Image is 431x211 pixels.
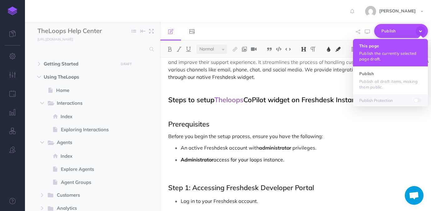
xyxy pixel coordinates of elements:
[335,47,341,52] img: Text background color button
[168,133,323,139] span: Before you begin the setup process, ensure you have the following:
[326,47,331,52] img: Text color button
[8,7,17,15] img: logo-mark.svg
[242,47,247,52] img: Add image button
[181,156,213,163] strong: Administrator
[186,47,191,52] img: Underline button
[259,145,291,151] span: administrator
[214,95,243,104] span: Theloops
[359,98,422,103] p: Publish Protection
[57,99,113,108] span: Interactions
[57,191,113,199] span: Customers
[351,47,356,52] img: Alignment dropdown menu button
[37,44,146,55] input: Search
[37,26,111,36] input: Documentation Name
[276,47,282,51] img: Code block button
[181,155,423,164] p: access for your loops instance.
[232,47,238,52] img: Link button
[121,62,132,66] small: DRAFT
[44,60,115,68] span: Getting Started
[61,165,123,173] span: Explore Agents
[37,37,73,41] small: [URL][DOMAIN_NAME]
[56,87,123,94] span: Home
[365,6,376,17] img: 4004b54725679061adcab21d8d10f500.jpg
[359,44,422,48] h4: This page
[353,39,428,66] button: This page Publish the currently selected page draft.
[119,60,134,68] button: DRAFT
[359,71,422,76] h4: Publish
[381,26,413,36] span: Publish
[168,51,423,81] p: customer support software
[61,179,123,186] span: Agent Groups
[176,47,182,52] img: Italic button
[359,79,422,90] p: Publish all draft items, making them public.
[285,47,291,51] img: Inline code button
[44,73,115,81] span: Using TheLoops
[359,50,422,62] p: Publish the currently selected page draft.
[374,24,428,38] button: Publish
[61,152,123,160] span: Index
[181,198,258,204] span: Log in to your Freshdesk account.
[168,183,314,192] span: Step 1: Accessing Freshdesk Developer Portal
[301,47,306,52] img: Headings dropdown button
[168,96,423,103] h2: Steps to setup CoPilot widget on Freshdesk Instance
[251,47,257,52] img: Add video button
[168,120,209,128] span: Prerequisites
[168,59,419,80] span: It streamlines the process of handling customer inquiries across various channels like email, pho...
[167,47,173,52] img: Bold button
[267,47,272,52] img: Blockquote button
[181,145,259,151] span: An active Freshdesk account with
[57,139,113,147] span: Agents
[405,186,424,205] a: Open chat
[376,8,419,14] span: [PERSON_NAME]
[25,36,79,42] a: [URL][DOMAIN_NAME]
[292,145,316,151] span: privileges.
[310,47,316,52] img: Paragraph button
[61,126,123,133] span: Exploring Interactions
[61,113,123,120] span: Index
[353,66,428,94] button: Publish Publish all draft items, making them public.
